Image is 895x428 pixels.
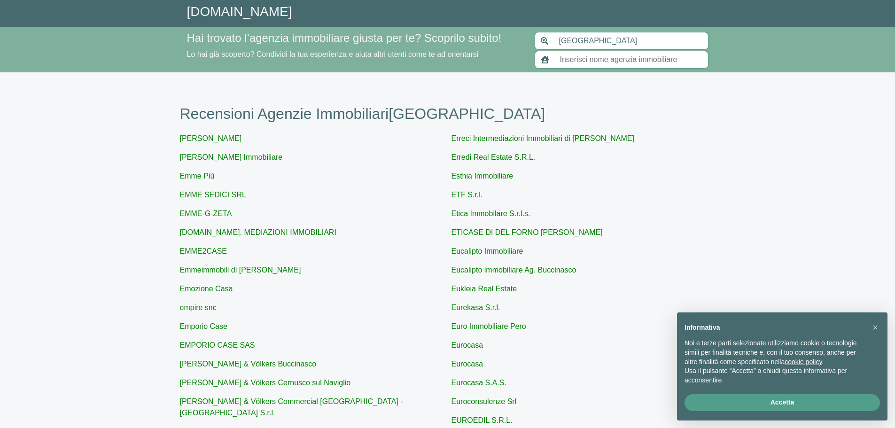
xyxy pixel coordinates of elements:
a: Emmeimmobili di [PERSON_NAME] [180,266,301,274]
a: Euroconsulenze Srl [451,397,517,405]
a: EMME SEDICI SRL [180,191,246,199]
a: Eucalipto immobiliare Ag. Buccinasco [451,266,576,274]
a: Erreci Intermediazioni Immobiliari di [PERSON_NAME] [451,134,634,142]
a: [PERSON_NAME] [180,134,242,142]
a: Emporio Case [180,322,227,330]
a: ETICASE DI DEL FORNO [PERSON_NAME] [451,228,603,236]
a: Etica Immobilare S.r.l.s. [451,210,530,218]
a: empire snc [180,303,217,311]
p: Lo hai già scoperto? Condividi la tua esperienza e aiuta altri utenti come te ad orientarsi [187,49,523,60]
a: [PERSON_NAME] Immobiliare [180,153,283,161]
a: EMME-G-ZETA [180,210,232,218]
a: ETF S.r.l. [451,191,483,199]
a: Emozione Casa [180,285,233,293]
a: EMPORIO CASE SAS [180,341,255,349]
a: [PERSON_NAME] & Völkers Commercial [GEOGRAPHIC_DATA] - [GEOGRAPHIC_DATA] S.r.l. [180,397,403,417]
a: Euro Immobiliare Pero [451,322,526,330]
span: × [872,322,878,333]
a: Eurocasa [451,341,483,349]
a: Esthia Immobiliare [451,172,514,180]
input: Inserisci area di ricerca (Comune o Provincia) [553,32,708,50]
p: Usa il pulsante “Accetta” o chiudi questa informativa per acconsentire. [685,366,865,385]
a: Eukleia Real Estate [451,285,517,293]
button: Accetta [685,394,880,411]
input: Inserisci nome agenzia immobiliare [554,51,708,69]
h2: Informativa [685,324,865,332]
a: Eucalipto Immobiliare [451,247,523,255]
a: Eurocasa [451,360,483,368]
a: [PERSON_NAME] & Völkers Buccinasco [180,360,317,368]
a: cookie policy - il link si apre in una nuova scheda [785,358,822,366]
a: Eurocasa S.A.S. [451,379,506,387]
button: Chiudi questa informativa [868,320,883,335]
h4: Hai trovato l’agenzia immobiliare giusta per te? Scoprilo subito! [187,31,523,45]
p: Noi e terze parti selezionate utilizziamo cookie o tecnologie simili per finalità tecniche e, con... [685,339,865,366]
h1: Recensioni Agenzie Immobiliari [GEOGRAPHIC_DATA] [180,105,716,123]
a: [DOMAIN_NAME] [187,4,292,19]
a: [PERSON_NAME] & Völkers Cernusco sul Naviglio [180,379,351,387]
a: EMME2CASE [180,247,227,255]
a: EUROEDIL S.R.L. [451,416,513,424]
a: Erredi Real Estate S.R.L. [451,153,536,161]
a: [DOMAIN_NAME]. MEDIAZIONI IMMOBILIARI [180,228,336,236]
a: Eurekasa S.r.l. [451,303,500,311]
a: Emme Più [180,172,215,180]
